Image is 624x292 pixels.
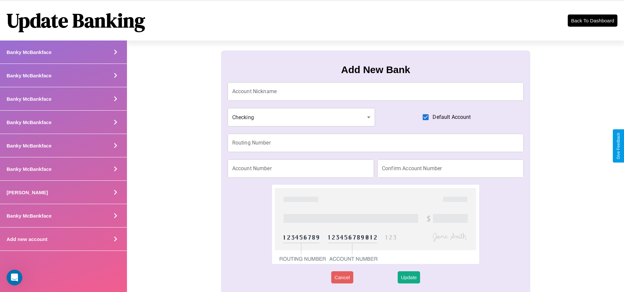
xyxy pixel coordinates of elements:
img: check [272,185,480,264]
div: Give Feedback [616,133,621,159]
h4: Banky McBankface [7,166,52,172]
h4: Banky McBankface [7,213,52,219]
span: Default Account [433,113,471,121]
h4: Banky McBankface [7,96,52,102]
iframe: Intercom live chat [7,270,22,285]
h4: Banky McBankface [7,73,52,78]
h4: Add new account [7,236,47,242]
button: Cancel [331,271,353,283]
h4: Banky McBankface [7,143,52,148]
h1: Update Banking [7,7,145,34]
button: Back To Dashboard [568,14,617,27]
div: Checking [228,108,375,126]
h4: Banky McBankface [7,49,52,55]
button: Update [398,271,420,283]
h4: [PERSON_NAME] [7,190,48,195]
h3: Add New Bank [341,64,410,75]
h4: Banky McBankface [7,119,52,125]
